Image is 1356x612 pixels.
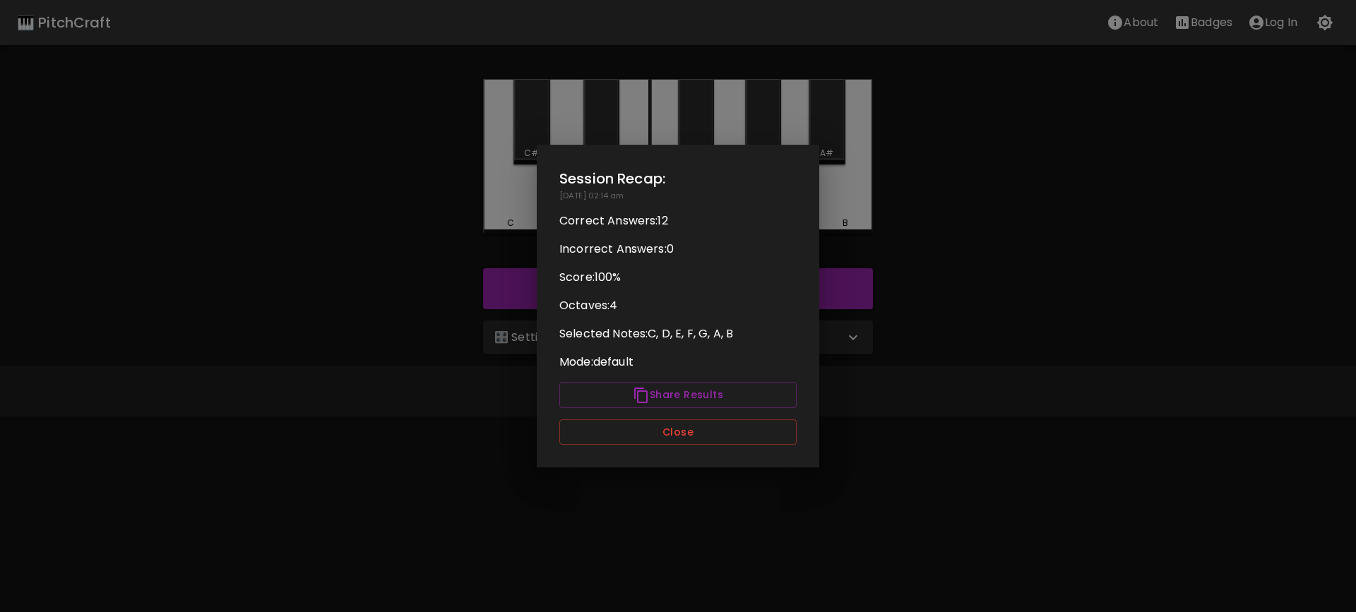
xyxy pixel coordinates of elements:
[559,190,797,202] p: [DATE] 02:14 am
[559,212,797,229] p: Correct Answers: 12
[559,325,797,342] p: Selected Notes: C, D, E, F, G, A, B
[559,167,797,190] h2: Session Recap:
[559,269,797,286] p: Score: 100 %
[559,354,797,371] p: Mode: default
[559,297,797,314] p: Octaves: 4
[559,241,797,258] p: Incorrect Answers: 0
[559,419,797,445] button: Close
[559,382,797,408] button: Share Results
